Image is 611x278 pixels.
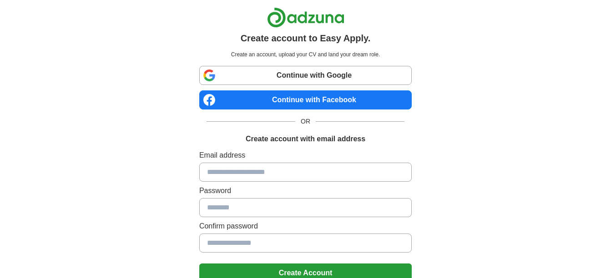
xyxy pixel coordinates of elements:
[199,221,412,232] label: Confirm password
[199,66,412,85] a: Continue with Google
[241,31,371,45] h1: Create account to Easy Apply.
[267,7,344,28] img: Adzuna logo
[295,117,316,126] span: OR
[199,185,412,196] label: Password
[199,150,412,161] label: Email address
[201,50,410,59] p: Create an account, upload your CV and land your dream role.
[199,90,412,109] a: Continue with Facebook
[246,134,365,144] h1: Create account with email address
